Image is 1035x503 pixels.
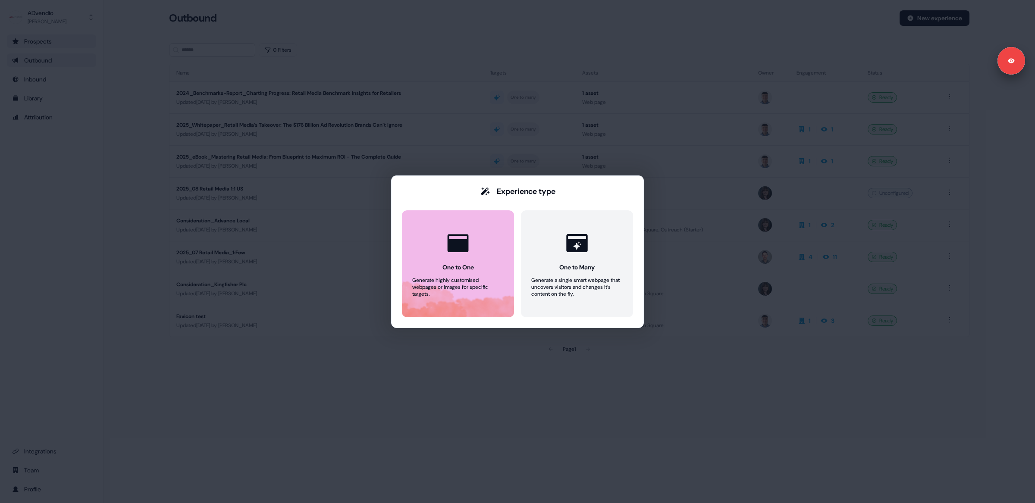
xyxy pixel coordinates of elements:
div: Generate highly customised webpages or images for specific targets. [412,277,504,297]
div: One to One [442,263,474,272]
div: One to Many [559,263,595,272]
div: Experience type [497,186,555,197]
div: Generate a single smart webpage that uncovers visitors and changes it’s content on the fly. [531,277,623,297]
button: One to ManyGenerate a single smart webpage that uncovers visitors and changes it’s content on the... [521,210,633,317]
button: One to OneGenerate highly customised webpages or images for specific targets. [402,210,514,317]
